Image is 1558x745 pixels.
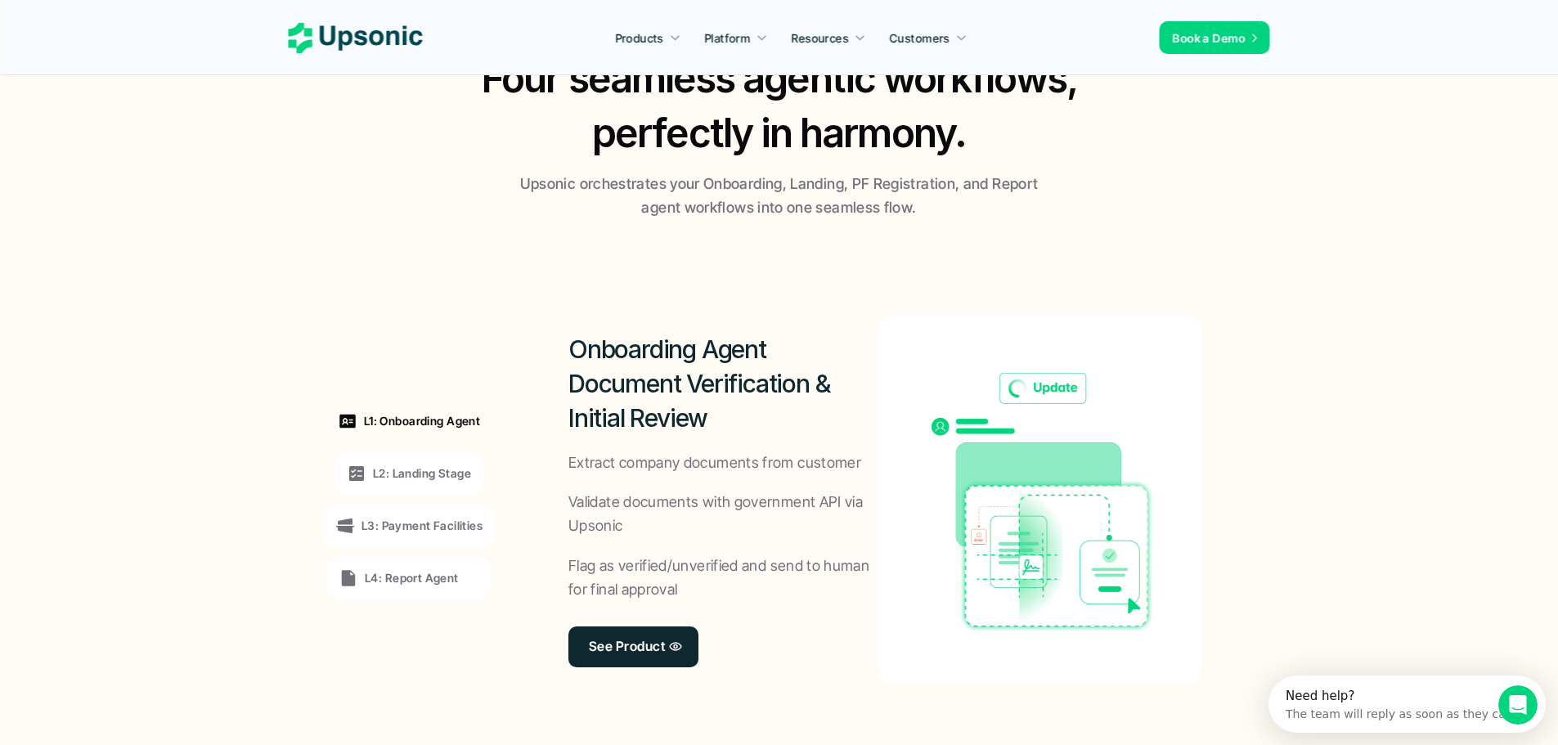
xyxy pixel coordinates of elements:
[568,451,861,475] p: Extract company documents from customer
[605,23,690,52] a: Products
[17,14,245,27] div: Need help?
[1268,675,1546,733] iframe: Intercom live chat discovery launcher
[568,626,698,667] a: See Product
[792,29,849,47] p: Resources
[7,7,293,52] div: Open Intercom Messenger
[373,465,471,482] p: L2: Landing Stage
[361,517,483,534] p: L3: Payment Facilities
[17,27,245,44] div: The team will reply as soon as they can
[1173,29,1246,47] p: Book a Demo
[890,29,950,47] p: Customers
[589,635,665,658] p: See Product
[514,173,1045,220] p: Upsonic orchestrates your Onboarding, Landing, PF Registration, and Report agent workflows into o...
[568,491,878,538] p: Validate documents with government API via Upsonic
[568,332,878,435] h2: Onboarding Agent Document Verification & Initial Review
[1160,21,1270,54] a: Book a Demo
[365,569,459,586] p: L4: Report Agent
[1498,685,1538,725] iframe: Intercom live chat
[704,29,750,47] p: Platform
[465,51,1093,160] h2: Four seamless agentic workflows, perfectly in harmony.
[364,412,480,429] p: L1: Onboarding Agent
[568,554,878,602] p: Flag as verified/unverified and send to human for final approval
[615,29,663,47] p: Products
